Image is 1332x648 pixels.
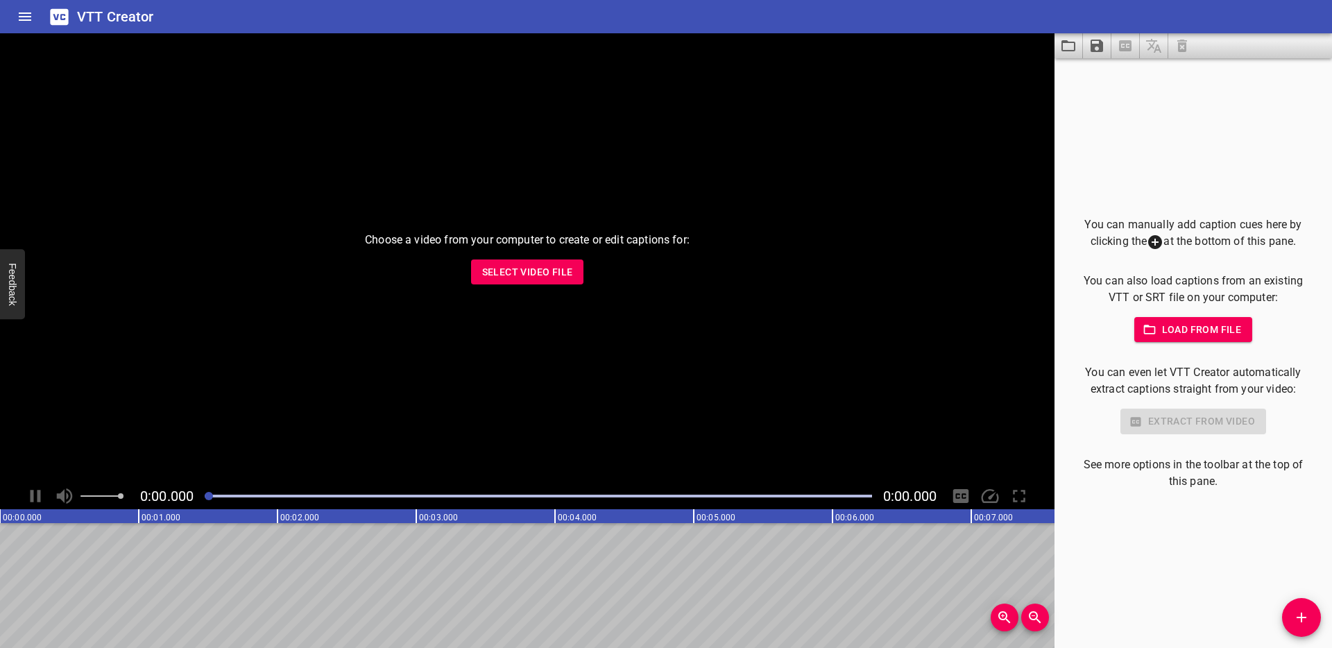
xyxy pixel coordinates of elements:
[1134,317,1253,343] button: Load from file
[142,513,180,522] text: 00:01.000
[365,232,690,248] p: Choose a video from your computer to create or edit captions for:
[974,513,1013,522] text: 00:07.000
[140,488,194,504] span: Current Time
[1140,33,1168,58] span: Add some captions below, then you can translate them.
[1083,33,1111,58] button: Save captions to file
[482,264,573,281] span: Select Video File
[1088,37,1105,54] svg: Save captions to file
[558,513,597,522] text: 00:04.000
[419,513,458,522] text: 00:03.000
[1077,273,1310,306] p: You can also load captions from an existing VTT or SRT file on your computer:
[991,604,1018,631] button: Zoom In
[1054,33,1083,58] button: Load captions from file
[471,259,584,285] button: Select Video File
[1077,409,1310,434] div: Select a video in the pane to the left to use this feature
[1111,33,1140,58] span: Select a video in the pane to the left, then you can automatically extract captions.
[1021,604,1049,631] button: Zoom Out
[948,483,974,509] div: Hide/Show Captions
[280,513,319,522] text: 00:02.000
[1006,483,1032,509] div: Toggle Full Screen
[1282,598,1321,637] button: Add Cue
[835,513,874,522] text: 00:06.000
[77,6,154,28] h6: VTT Creator
[1077,216,1310,250] p: You can manually add caption cues here by clicking the at the bottom of this pane.
[697,513,735,522] text: 00:05.000
[3,513,42,522] text: 00:00.000
[1145,321,1242,339] span: Load from file
[1077,364,1310,398] p: You can even let VTT Creator automatically extract captions straight from your video:
[977,483,1003,509] div: Playback Speed
[205,495,872,497] div: Play progress
[883,488,937,504] span: 0:00.000
[1077,457,1310,490] p: See more options in the toolbar at the top of this pane.
[1060,37,1077,54] svg: Load captions from file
